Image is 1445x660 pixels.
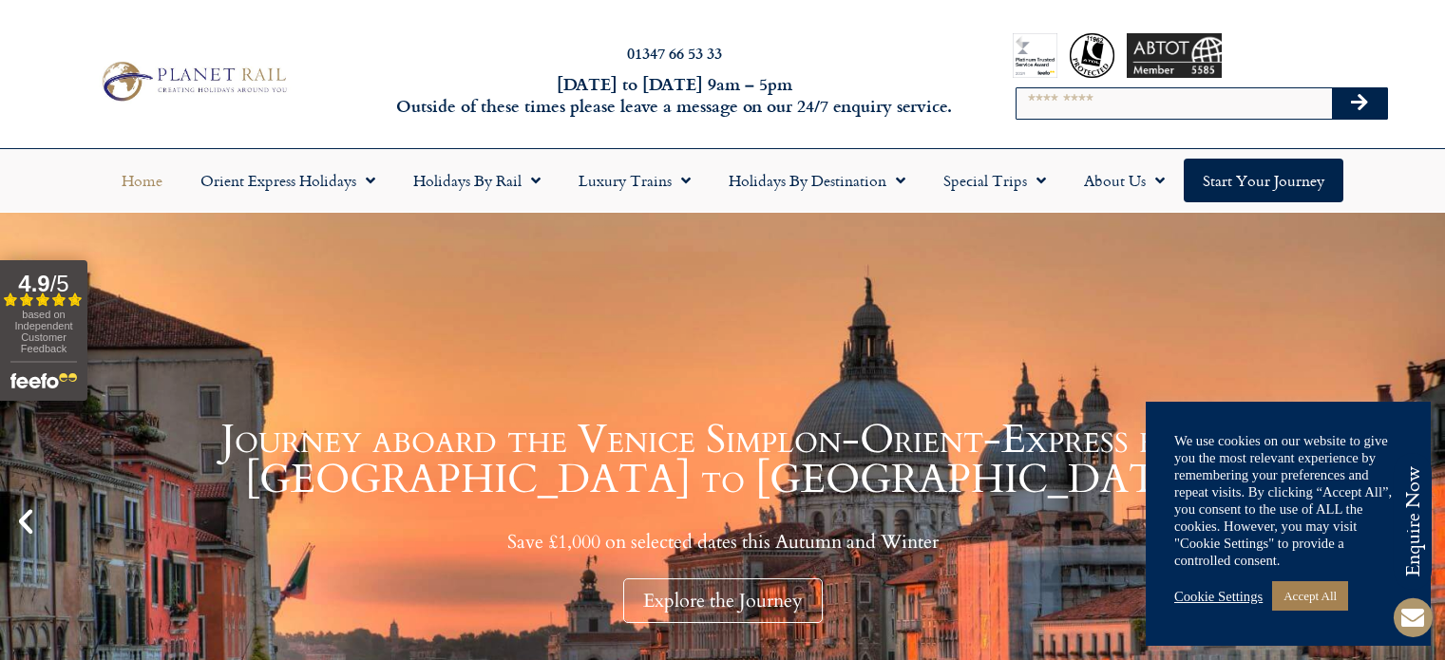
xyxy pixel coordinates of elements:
div: Previous slide [10,505,42,537]
a: About Us [1065,159,1184,202]
h6: [DATE] to [DATE] 9am – 5pm Outside of these times please leave a message on our 24/7 enquiry serv... [390,73,959,118]
img: Planet Rail Train Holidays Logo [94,57,292,105]
a: Home [103,159,181,202]
a: Luxury Trains [560,159,710,202]
a: Orient Express Holidays [181,159,394,202]
nav: Menu [10,159,1435,202]
div: Explore the Journey [623,578,823,623]
a: Accept All [1272,581,1348,611]
a: Cookie Settings [1174,588,1263,605]
a: Holidays by Rail [394,159,560,202]
div: We use cookies on our website to give you the most relevant experience by remembering your prefer... [1174,432,1402,569]
a: Special Trips [924,159,1065,202]
button: Search [1332,88,1387,119]
a: Start your Journey [1184,159,1343,202]
p: Save £1,000 on selected dates this Autumn and Winter [48,530,1397,554]
a: Holidays by Destination [710,159,924,202]
a: 01347 66 53 33 [627,42,722,64]
h1: Journey aboard the Venice Simplon-Orient-Express from [GEOGRAPHIC_DATA] to [GEOGRAPHIC_DATA] [48,420,1397,500]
